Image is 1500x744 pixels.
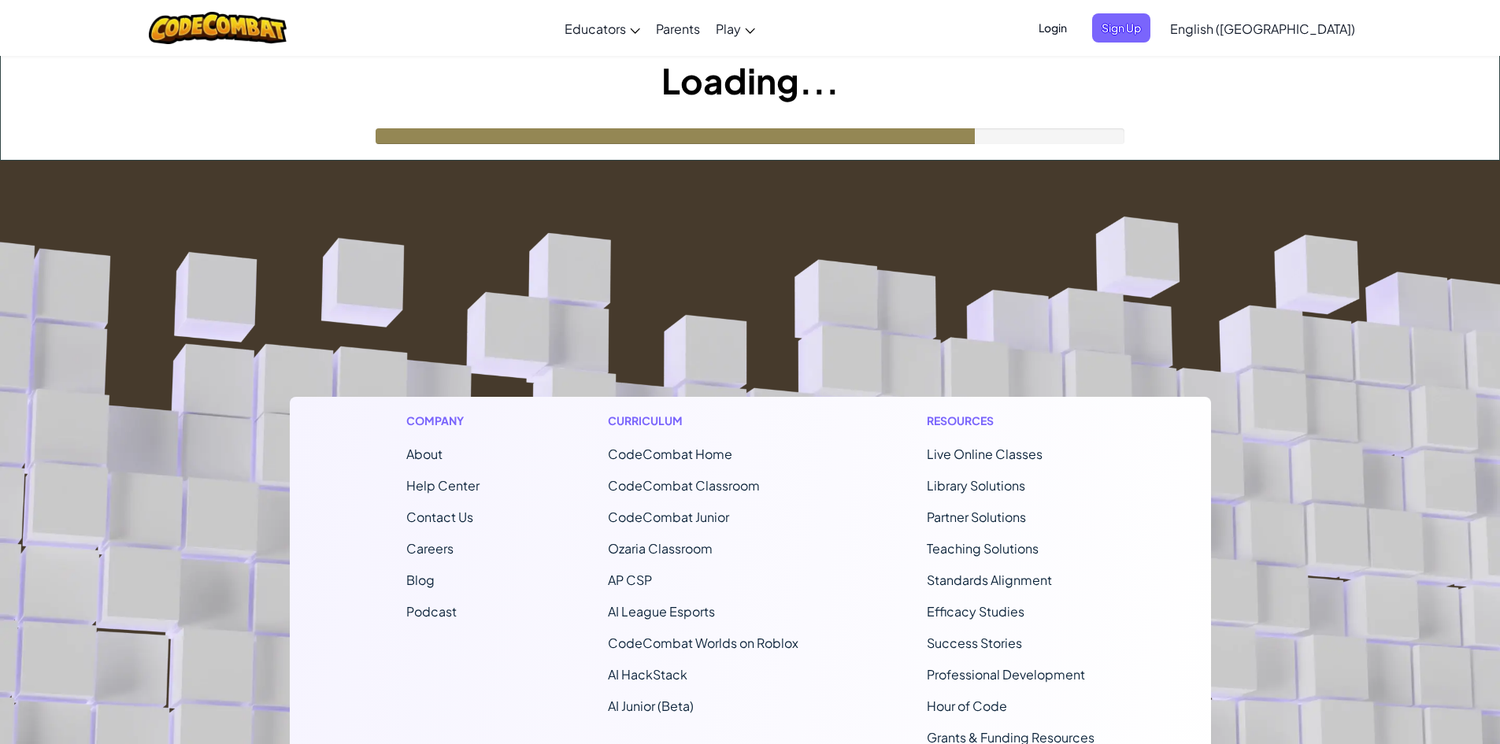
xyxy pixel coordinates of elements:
[1029,13,1076,43] button: Login
[608,477,760,494] a: CodeCombat Classroom
[608,603,715,620] a: AI League Esports
[927,603,1024,620] a: Efficacy Studies
[927,698,1007,714] a: Hour of Code
[716,20,741,37] span: Play
[927,572,1052,588] a: Standards Alignment
[608,572,652,588] a: AP CSP
[565,20,626,37] span: Educators
[608,698,694,714] a: AI Junior (Beta)
[927,666,1085,683] a: Professional Development
[648,7,708,50] a: Parents
[927,540,1039,557] a: Teaching Solutions
[1092,13,1150,43] button: Sign Up
[927,446,1043,462] a: Live Online Classes
[608,666,687,683] a: AI HackStack
[927,477,1025,494] a: Library Solutions
[406,603,457,620] a: Podcast
[1162,7,1363,50] a: English ([GEOGRAPHIC_DATA])
[406,446,443,462] a: About
[608,446,732,462] span: CodeCombat Home
[557,7,648,50] a: Educators
[406,413,480,429] h1: Company
[927,509,1026,525] a: Partner Solutions
[1170,20,1355,37] span: English ([GEOGRAPHIC_DATA])
[927,413,1094,429] h1: Resources
[608,635,798,651] a: CodeCombat Worlds on Roblox
[406,509,473,525] span: Contact Us
[149,12,287,44] img: CodeCombat logo
[708,7,763,50] a: Play
[608,540,713,557] a: Ozaria Classroom
[406,572,435,588] a: Blog
[406,540,454,557] a: Careers
[406,477,480,494] a: Help Center
[608,509,729,525] a: CodeCombat Junior
[1,56,1499,105] h1: Loading...
[927,635,1022,651] a: Success Stories
[608,413,798,429] h1: Curriculum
